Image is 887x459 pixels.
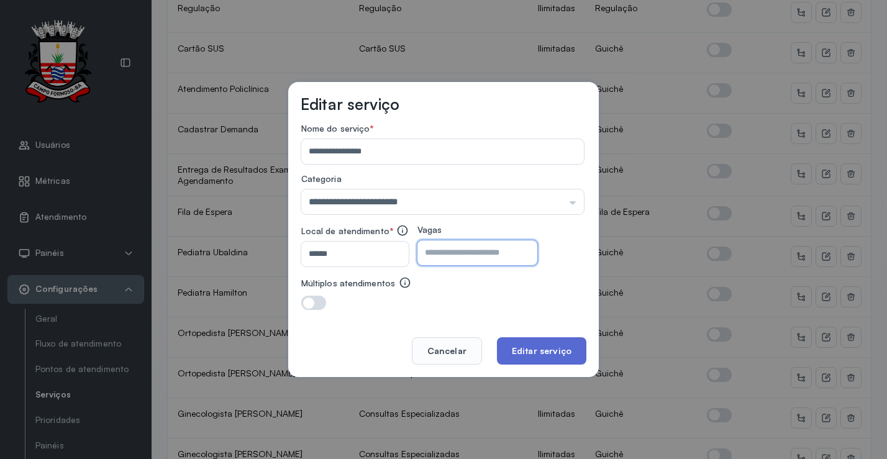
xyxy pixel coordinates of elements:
span: Nome do serviço [301,123,370,134]
label: Múltiplos atendimentos [301,278,395,289]
button: Cancelar [412,337,482,365]
span: Categoria [301,173,342,184]
h3: Editar serviço [301,94,399,114]
span: Local de atendimento [301,225,389,236]
button: Editar serviço [497,337,586,365]
span: Vagas [417,224,442,235]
